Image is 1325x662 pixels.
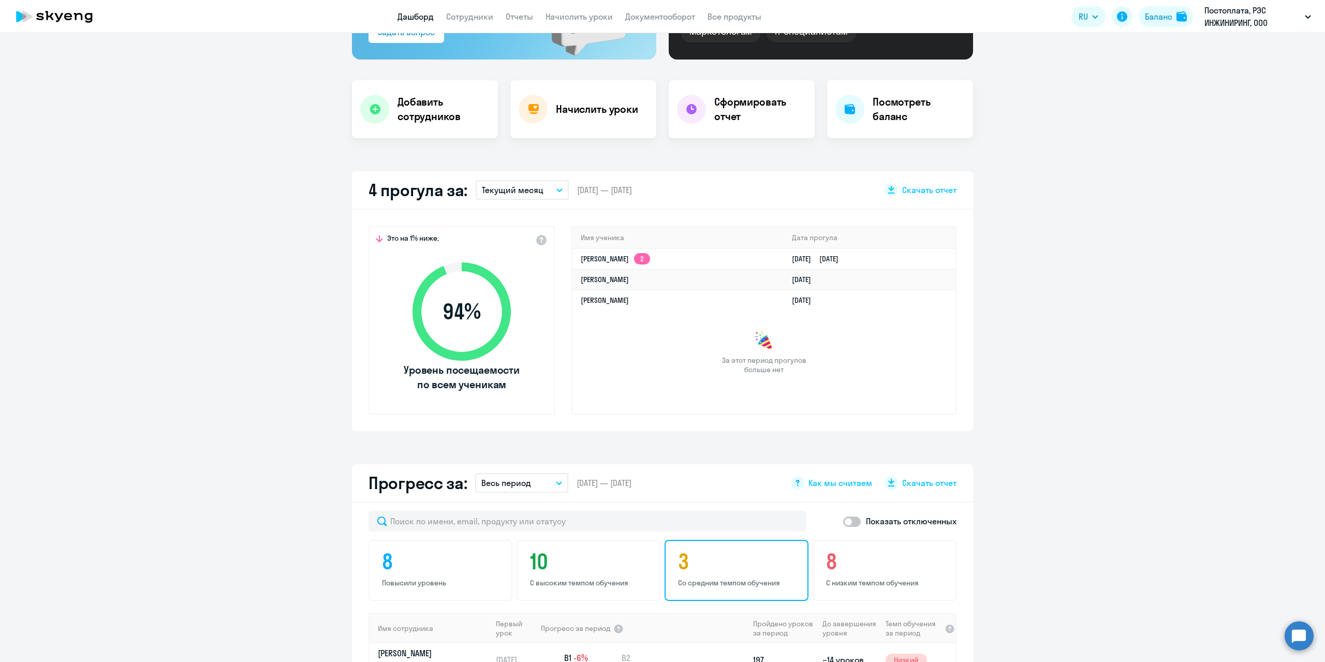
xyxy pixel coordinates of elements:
[382,549,502,574] h4: 8
[506,11,533,22] a: Отчеты
[818,613,881,643] th: До завершения уровня
[370,613,492,643] th: Имя сотрудника
[556,102,638,116] h4: Начислить уроки
[886,619,941,638] span: Темп обучения за период
[866,515,956,527] p: Показать отключенных
[530,549,650,574] h4: 10
[581,275,629,284] a: [PERSON_NAME]
[708,11,761,22] a: Все продукты
[402,363,521,392] span: Уровень посещаемости по всем ученикам
[1199,4,1316,29] button: Постоплата, РЭС ИНЖИНИРИНГ, ООО
[749,613,818,643] th: Пройдено уроков за период
[720,356,807,374] span: За этот период прогулов больше нет
[577,184,632,196] span: [DATE] — [DATE]
[530,578,650,587] p: С высоким темпом обучения
[873,95,965,124] h4: Посмотреть баланс
[1139,6,1193,27] button: Балансbalance
[446,11,493,22] a: Сотрудники
[382,578,502,587] p: Повысили уровень
[754,331,774,351] img: congrats
[475,473,568,493] button: Весь период
[1176,11,1187,22] img: balance
[826,549,946,574] h4: 8
[1079,10,1088,23] span: RU
[1204,4,1301,29] p: Постоплата, РЭС ИНЖИНИРИНГ, ООО
[378,648,484,659] p: [PERSON_NAME]
[402,299,521,324] span: 94 %
[369,180,467,200] h2: 4 прогула за:
[902,184,956,196] span: Скачать отчет
[1071,6,1106,27] button: RU
[792,275,819,284] a: [DATE]
[369,473,467,493] h2: Прогресс за:
[476,180,569,200] button: Текущий месяц
[581,254,650,263] a: [PERSON_NAME]2
[481,477,531,489] p: Весь период
[826,578,946,587] p: С низким темпом обучения
[369,511,806,532] input: Поиск по имени, email, продукту или статусу
[784,227,955,248] th: Дата прогула
[808,477,872,489] span: Как мы считаем
[634,253,650,264] app-skyeng-badge: 2
[902,477,956,489] span: Скачать отчет
[541,624,610,633] span: Прогресс за период
[397,11,434,22] a: Дашборд
[397,95,490,124] h4: Добавить сотрудников
[577,477,631,489] span: [DATE] — [DATE]
[572,227,784,248] th: Имя ученика
[625,11,695,22] a: Документооборот
[678,549,798,574] h4: 3
[1145,10,1172,23] div: Баланс
[792,254,847,263] a: [DATE][DATE]
[492,613,540,643] th: Первый урок
[387,233,439,246] span: Это на 1% ниже,
[546,11,613,22] a: Начислить уроки
[678,578,798,587] p: Со средним темпом обучения
[581,296,629,305] a: [PERSON_NAME]
[792,296,819,305] a: [DATE]
[482,184,543,196] p: Текущий месяц
[714,95,806,124] h4: Сформировать отчет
